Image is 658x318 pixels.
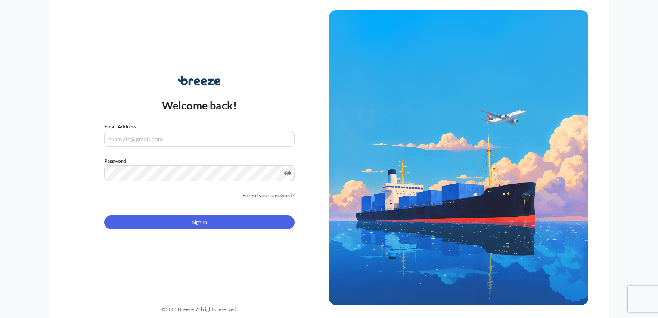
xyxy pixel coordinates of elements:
button: Sign In [104,215,295,229]
label: Email Address [104,122,136,131]
img: Ship illustration [329,10,588,305]
label: Password [104,157,295,165]
a: Forgot your password? [242,191,295,200]
p: Welcome back! [162,98,237,112]
input: example@gmail.com [104,131,295,147]
span: Sign In [192,218,207,227]
div: © 2025 Breeze. All rights reserved. [70,305,329,314]
button: Show password [284,170,291,177]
